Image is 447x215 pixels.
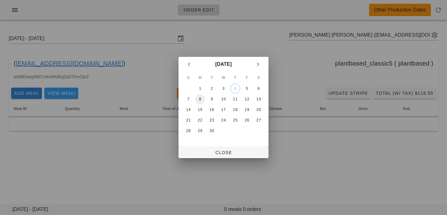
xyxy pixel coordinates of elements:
button: 25 [230,115,240,125]
div: 8 [195,97,205,101]
div: 27 [254,118,264,122]
div: 17 [219,107,228,112]
button: Previous month [183,59,195,70]
div: 5 [242,86,252,91]
div: 15 [195,107,205,112]
button: 20 [254,105,264,115]
button: 22 [195,115,205,125]
button: 6 [254,84,264,94]
div: 30 [207,129,217,133]
div: 29 [195,129,205,133]
th: T [206,72,217,83]
th: F [242,72,253,83]
button: 15 [195,105,205,115]
div: 6 [254,86,264,91]
button: 29 [195,126,205,136]
div: 18 [230,107,240,112]
button: 18 [230,105,240,115]
button: Next month [252,59,264,70]
div: 25 [230,118,240,122]
div: 21 [183,118,193,122]
button: 11 [230,94,240,104]
button: 7 [183,94,193,104]
div: 7 [183,97,193,101]
button: 2 [207,84,217,94]
div: 28 [183,129,193,133]
button: 12 [242,94,252,104]
button: 17 [219,105,228,115]
button: 28 [183,126,193,136]
div: 22 [195,118,205,122]
button: 30 [207,126,217,136]
button: 27 [254,115,264,125]
div: 12 [242,97,252,101]
button: [DATE] [213,58,234,71]
button: 24 [219,115,228,125]
div: 2 [207,86,217,91]
div: 26 [242,118,252,122]
button: 21 [183,115,193,125]
div: 13 [254,97,264,101]
button: 1 [195,84,205,94]
button: 13 [254,94,264,104]
div: 23 [207,118,217,122]
th: S [183,72,194,83]
button: 26 [242,115,252,125]
button: 3 [219,84,228,94]
div: 4 [231,86,240,91]
div: 3 [219,86,228,91]
button: 4 [230,84,240,94]
button: 10 [219,94,228,104]
div: 1 [195,86,205,91]
button: Close [178,147,269,158]
div: 9 [207,97,217,101]
th: W [218,72,229,83]
div: 20 [254,107,264,112]
button: 16 [207,105,217,115]
div: 11 [230,97,240,101]
button: 23 [207,115,217,125]
div: 10 [219,97,228,101]
th: M [195,72,206,83]
button: 19 [242,105,252,115]
th: S [253,72,264,83]
span: Close [183,150,264,155]
button: 5 [242,84,252,94]
div: 24 [219,118,228,122]
button: 9 [207,94,217,104]
div: 16 [207,107,217,112]
div: 19 [242,107,252,112]
th: T [230,72,241,83]
button: 8 [195,94,205,104]
button: 14 [183,105,193,115]
div: 14 [183,107,193,112]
